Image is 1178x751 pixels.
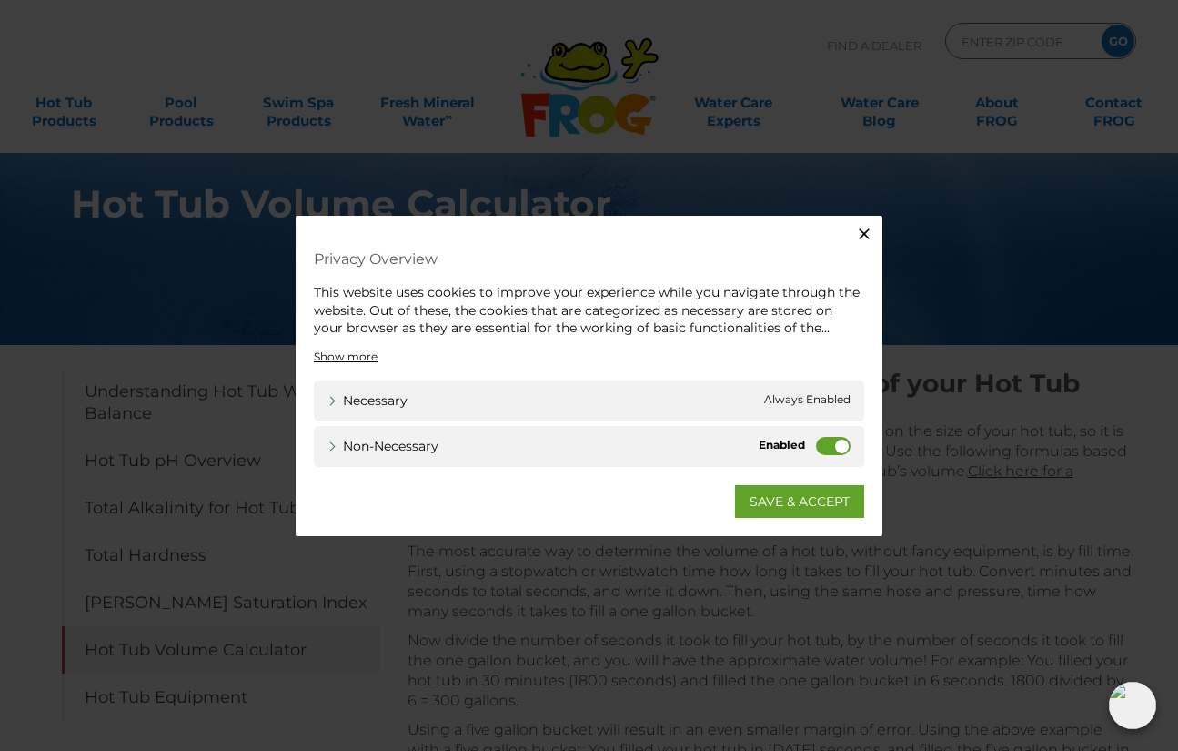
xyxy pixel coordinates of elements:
[1109,682,1156,729] img: openIcon
[314,284,864,338] div: This website uses cookies to improve your experience while you navigate through the website. Out ...
[314,348,378,364] a: Show more
[735,484,864,517] a: SAVE & ACCEPT
[314,243,864,275] h4: Privacy Overview
[327,391,408,410] a: Necessary
[764,391,851,410] span: Always Enabled
[327,436,438,455] a: Non-necessary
